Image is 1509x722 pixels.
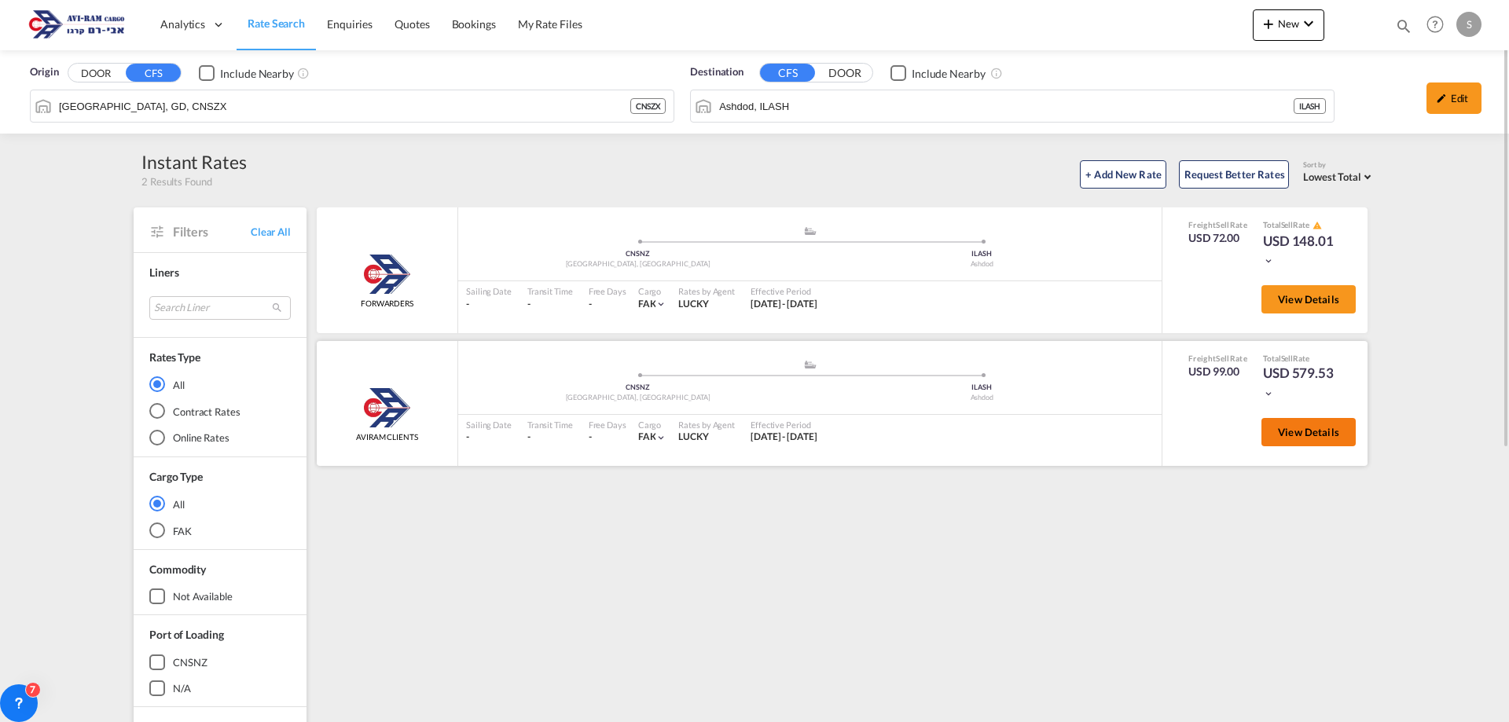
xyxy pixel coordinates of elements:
[1261,418,1356,446] button: View Details
[751,431,817,444] div: 01 Aug 2025 - 15 Aug 2025
[527,285,573,297] div: Transit Time
[1311,219,1322,231] button: icon-alert
[149,403,291,419] md-radio-button: Contract Rates
[1263,353,1342,364] div: Total Rate
[751,419,817,431] div: Effective Period
[912,66,986,82] div: Include Nearby
[1456,12,1481,37] div: S
[1259,17,1318,30] span: New
[1263,232,1342,269] div: USD 148.01
[810,259,1155,269] div: Ashdod
[297,67,310,79] md-icon: Unchecked: Ignores neighbouring ports when fetching rates.Checked : Includes neighbouring ports w...
[68,64,123,82] button: DOOR
[59,94,630,118] input: Search by Port
[678,431,709,442] span: LUCKY
[173,681,191,695] div: N/A
[638,285,667,297] div: Cargo
[1294,98,1327,114] div: ILASH
[655,432,666,443] md-icon: icon-chevron-down
[801,361,820,368] md-icon: assets/icons/custom/ship-fill.svg
[678,419,735,431] div: Rates by Agent
[1179,160,1289,189] button: Request Better Rates
[817,64,872,82] button: DOOR
[173,655,207,669] div: CNSNZ
[691,90,1334,122] md-input-container: Ashdod, ILASH
[149,469,203,485] div: Cargo Type
[248,16,305,30] span: Rate Search
[1426,82,1481,114] div: icon-pencilEdit
[678,298,735,311] div: LUCKY
[518,17,582,31] span: My Rate Files
[1188,364,1247,379] div: USD 99.00
[149,430,291,445] md-radio-button: Online Rates
[1263,364,1342,401] div: USD 579.53
[589,298,592,311] div: -
[141,174,212,189] span: 2 Results Found
[149,654,291,670] md-checkbox: CNSNZ
[690,64,743,80] span: Destination
[1303,167,1375,185] md-select: Select: Lowest Total
[890,64,986,81] md-checkbox: Checkbox No Ink
[395,17,429,31] span: Quotes
[1281,354,1294,363] span: Sell
[149,266,178,279] span: Liners
[1259,14,1278,33] md-icon: icon-plus 400-fg
[466,431,512,444] div: -
[655,299,666,310] md-icon: icon-chevron-down
[364,255,411,294] img: Aviram
[149,522,291,538] md-radio-button: FAK
[452,17,496,31] span: Bookings
[1278,426,1339,438] span: View Details
[199,64,294,81] md-checkbox: Checkbox No Ink
[719,94,1294,118] input: Search by Port
[149,376,291,392] md-radio-button: All
[589,431,592,444] div: -
[589,419,626,431] div: Free Days
[466,285,512,297] div: Sailing Date
[1263,255,1274,266] md-icon: icon-chevron-down
[149,496,291,511] md-radio-button: All
[173,589,233,603] div: not available
[466,249,810,259] div: CNSNZ
[751,431,817,442] span: [DATE] - [DATE]
[678,298,709,310] span: LUCKY
[751,298,817,310] span: [DATE] - [DATE]
[1299,14,1318,33] md-icon: icon-chevron-down
[1436,93,1447,104] md-icon: icon-pencil
[1080,160,1166,189] button: + Add New Rate
[810,249,1155,259] div: ILASH
[1253,9,1324,41] button: icon-plus 400-fgNewicon-chevron-down
[160,16,205,32] span: Analytics
[1188,219,1247,230] div: Freight Rate
[751,298,817,311] div: 01 Aug 2025 - 15 Aug 2025
[630,98,666,114] div: CNSZX
[220,66,294,82] div: Include Nearby
[1216,220,1229,229] span: Sell
[466,419,512,431] div: Sailing Date
[638,298,656,310] span: FAK
[126,64,181,82] button: CFS
[1261,285,1356,313] button: View Details
[30,64,58,80] span: Origin
[24,7,130,42] img: 166978e0a5f911edb4280f3c7a976193.png
[810,383,1155,393] div: ILASH
[1313,221,1322,230] md-icon: icon-alert
[149,680,291,696] md-checkbox: N/A
[527,431,573,444] div: -
[678,431,735,444] div: LUCKY
[527,298,573,311] div: -
[364,388,411,427] img: Aviram
[810,393,1155,403] div: Ashdod
[678,285,735,297] div: Rates by Agent
[1422,11,1448,38] span: Help
[1278,293,1339,306] span: View Details
[466,259,810,269] div: [GEOGRAPHIC_DATA], [GEOGRAPHIC_DATA]
[31,90,674,122] md-input-container: Shenzhen, GD, CNSZX
[1188,230,1247,246] div: USD 72.00
[638,419,667,431] div: Cargo
[1188,353,1247,364] div: Freight Rate
[527,419,573,431] div: Transit Time
[361,298,413,309] span: FORWARDERS
[1216,354,1229,363] span: Sell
